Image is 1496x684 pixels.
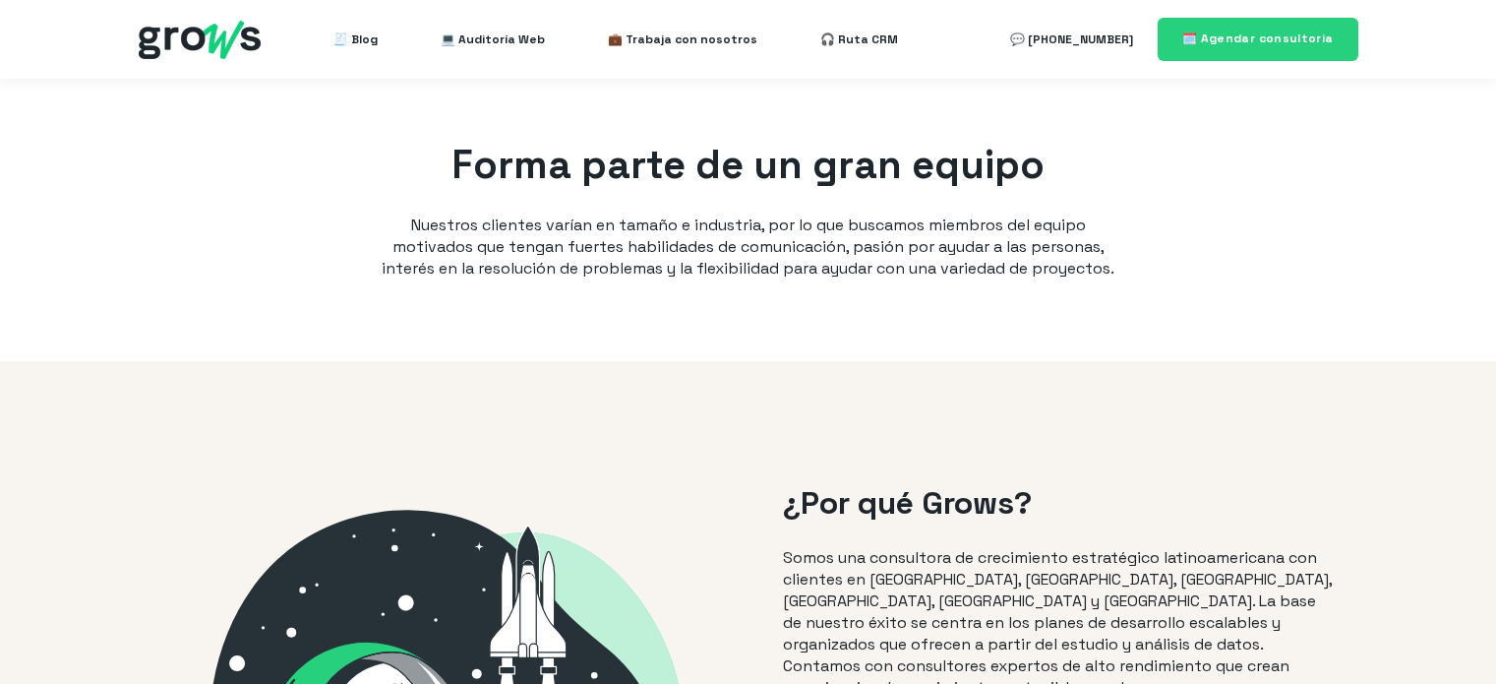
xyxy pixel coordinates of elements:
a: 🧾 Blog [333,20,378,59]
a: 🎧 Ruta CRM [820,20,898,59]
span: 🗓️ Agendar consultoría [1182,31,1334,46]
img: grows - hubspot [139,21,261,59]
a: 💼 Trabaja con nosotros [608,20,757,59]
a: 🗓️ Agendar consultoría [1158,18,1358,60]
iframe: Chat Widget [1398,590,1496,684]
a: 💬 [PHONE_NUMBER] [1010,20,1133,59]
a: 💻 Auditoría Web [441,20,545,59]
h1: Forma parte de un gran equipo [375,138,1122,193]
h2: ¿Por qué Grows? [783,481,1338,526]
p: Nuestros clientes varían en tamaño e industria, por lo que buscamos miembros del equipo motivados... [375,215,1122,280]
